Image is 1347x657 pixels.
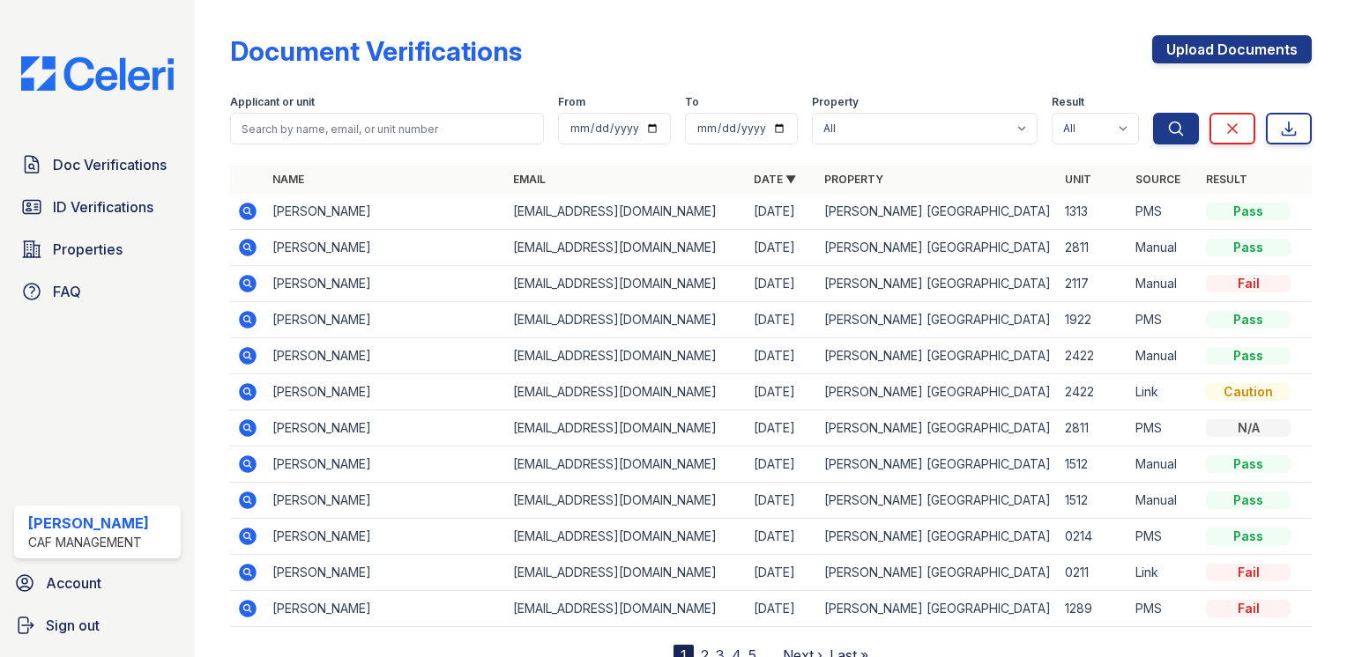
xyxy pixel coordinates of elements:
div: Caution [1206,383,1291,401]
td: [PERSON_NAME] [GEOGRAPHIC_DATA] [817,194,1058,230]
td: [DATE] [747,447,817,483]
td: 1512 [1058,447,1128,483]
td: Link [1128,374,1199,410]
input: Search by name, email, or unit number [230,113,544,144]
td: [PERSON_NAME] [GEOGRAPHIC_DATA] [817,447,1058,483]
td: PMS [1128,302,1199,338]
a: Name [272,173,304,186]
td: [DATE] [747,230,817,266]
td: [PERSON_NAME] [GEOGRAPHIC_DATA] [817,591,1058,627]
td: [DATE] [747,302,817,338]
td: 1922 [1058,302,1128,338]
td: 2422 [1058,338,1128,374]
td: [EMAIL_ADDRESS][DOMAIN_NAME] [506,230,747,266]
td: Manual [1128,447,1199,483]
td: [PERSON_NAME] [265,519,506,555]
a: Unit [1065,173,1091,186]
td: [PERSON_NAME] [GEOGRAPHIC_DATA] [817,374,1058,410]
td: PMS [1128,194,1199,230]
div: Pass [1206,455,1291,473]
td: [EMAIL_ADDRESS][DOMAIN_NAME] [506,591,747,627]
td: 1313 [1058,194,1128,230]
div: Document Verifications [230,35,522,67]
a: Sign out [7,608,188,643]
td: [DATE] [747,374,817,410]
td: Manual [1128,230,1199,266]
span: FAQ [53,281,81,302]
td: [DATE] [747,338,817,374]
td: [EMAIL_ADDRESS][DOMAIN_NAME] [506,374,747,410]
td: [DATE] [747,266,817,302]
td: [EMAIL_ADDRESS][DOMAIN_NAME] [506,410,747,447]
label: Applicant or unit [230,95,315,109]
td: 1512 [1058,483,1128,519]
div: Pass [1206,203,1291,220]
td: [EMAIL_ADDRESS][DOMAIN_NAME] [506,302,747,338]
a: Result [1206,173,1247,186]
a: Date ▼ [754,173,796,186]
td: [PERSON_NAME] [265,266,506,302]
td: 0214 [1058,519,1128,555]
td: [PERSON_NAME] [265,338,506,374]
td: [PERSON_NAME] [265,447,506,483]
td: [DATE] [747,555,817,591]
div: CAF Management [28,534,149,551]
td: [DATE] [747,194,817,230]
td: [PERSON_NAME] [265,230,506,266]
div: Fail [1206,564,1291,581]
span: Properties [53,239,123,260]
td: [EMAIL_ADDRESS][DOMAIN_NAME] [506,483,747,519]
td: [PERSON_NAME] [265,302,506,338]
td: [DATE] [747,483,817,519]
td: PMS [1128,591,1199,627]
td: [DATE] [747,591,817,627]
a: Source [1135,173,1180,186]
td: [PERSON_NAME] [265,483,506,519]
div: N/A [1206,419,1291,437]
td: [PERSON_NAME] [265,410,506,447]
td: [EMAIL_ADDRESS][DOMAIN_NAME] [506,555,747,591]
td: PMS [1128,410,1199,447]
label: Result [1052,95,1084,109]
div: Pass [1206,311,1291,328]
td: [DATE] [747,410,817,447]
td: [PERSON_NAME] [265,194,506,230]
td: 0211 [1058,555,1128,591]
a: Email [513,173,546,186]
td: 2811 [1058,410,1128,447]
td: [PERSON_NAME] [GEOGRAPHIC_DATA] [817,230,1058,266]
td: [PERSON_NAME] [GEOGRAPHIC_DATA] [817,483,1058,519]
div: Fail [1206,600,1291,617]
div: Pass [1206,347,1291,365]
td: Manual [1128,266,1199,302]
div: Pass [1206,491,1291,509]
div: Fail [1206,275,1291,292]
td: [PERSON_NAME] [GEOGRAPHIC_DATA] [817,338,1058,374]
td: [EMAIL_ADDRESS][DOMAIN_NAME] [506,519,747,555]
div: Pass [1206,239,1291,256]
div: [PERSON_NAME] [28,513,149,534]
td: 2811 [1058,230,1128,266]
td: Manual [1128,338,1199,374]
label: From [558,95,585,109]
td: [PERSON_NAME] [GEOGRAPHIC_DATA] [817,266,1058,302]
td: [PERSON_NAME] [GEOGRAPHIC_DATA] [817,555,1058,591]
td: [PERSON_NAME] [GEOGRAPHIC_DATA] [817,410,1058,447]
span: ID Verifications [53,196,153,218]
td: [EMAIL_ADDRESS][DOMAIN_NAME] [506,194,747,230]
td: 2117 [1058,266,1128,302]
div: Pass [1206,528,1291,545]
a: ID Verifications [14,189,181,225]
span: Doc Verifications [53,154,167,175]
a: FAQ [14,274,181,309]
a: Properties [14,232,181,267]
td: Link [1128,555,1199,591]
span: Sign out [46,615,100,636]
td: [EMAIL_ADDRESS][DOMAIN_NAME] [506,338,747,374]
a: Doc Verifications [14,147,181,182]
a: Upload Documents [1152,35,1312,63]
td: [EMAIL_ADDRESS][DOMAIN_NAME] [506,266,747,302]
td: [PERSON_NAME] [GEOGRAPHIC_DATA] [817,519,1058,555]
a: Property [824,173,883,186]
